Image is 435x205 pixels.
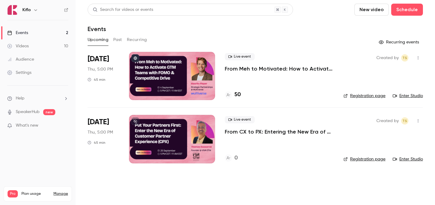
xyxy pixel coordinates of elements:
[88,117,109,127] span: [DATE]
[16,95,24,102] span: Help
[88,25,106,33] h1: Events
[88,35,108,45] button: Upcoming
[234,154,238,162] h4: 0
[43,109,55,115] span: new
[393,93,423,99] a: Enter Studio
[88,129,113,135] span: Thu, 5:00 PM
[402,117,407,125] span: TS
[7,95,68,102] li: help-dropdown-opener
[7,56,34,62] div: Audience
[88,54,109,64] span: [DATE]
[402,54,407,61] span: TS
[7,43,29,49] div: Videos
[88,140,105,145] div: 45 min
[8,5,17,15] img: Kiflo
[16,122,38,129] span: What's new
[376,54,399,61] span: Created by
[343,93,385,99] a: Registration page
[53,191,68,196] a: Manage
[61,123,68,128] iframe: Noticeable Trigger
[225,128,334,135] a: From CX to PX: Entering the New Era of Partner Experience
[22,7,31,13] h6: Kiflo
[225,154,238,162] a: 0
[88,52,119,100] div: Sep 4 Thu, 5:00 PM (Europe/Rome)
[225,53,255,60] span: Live event
[7,70,31,76] div: Settings
[343,156,385,162] a: Registration page
[93,7,153,13] div: Search for videos or events
[354,4,389,16] button: New video
[401,117,408,125] span: Tomica Stojanovikj
[376,117,399,125] span: Created by
[393,156,423,162] a: Enter Studio
[376,37,423,47] button: Recurring events
[127,35,147,45] button: Recurring
[88,77,105,82] div: 45 min
[391,4,423,16] button: Schedule
[401,54,408,61] span: Tomica Stojanovikj
[225,91,241,99] a: 50
[88,115,119,163] div: Sep 25 Thu, 5:00 PM (Europe/Rome)
[7,30,28,36] div: Events
[16,109,40,115] a: SpeakerHub
[21,191,50,196] span: Plan usage
[88,66,113,72] span: Thu, 5:00 PM
[225,65,334,72] a: From Meh to Motivated: How to Activate GTM Teams with FOMO & Competitive Drive
[234,91,241,99] h4: 50
[225,116,255,123] span: Live event
[8,190,18,197] span: Pro
[113,35,122,45] button: Past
